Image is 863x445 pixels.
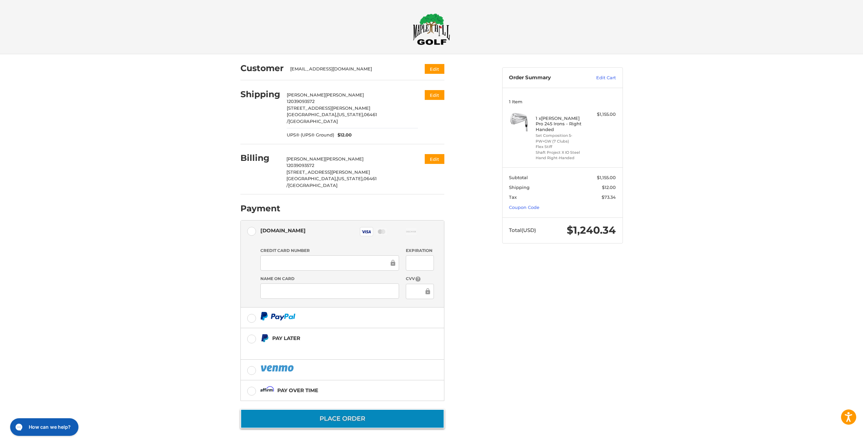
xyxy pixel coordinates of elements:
span: [PERSON_NAME] [287,92,325,98]
div: [DOMAIN_NAME] [260,225,306,236]
span: [PERSON_NAME] [325,156,364,162]
li: Shaft Project X IO Steel [536,150,587,155]
iframe: Gorgias live chat messenger [7,416,80,438]
img: Maple Hill Golf [413,13,450,45]
span: Tax [509,194,517,200]
h3: 1 Item [509,99,616,104]
span: 12039093572 [287,99,314,104]
span: [US_STATE], [337,176,364,181]
span: Shipping [509,185,530,190]
span: 06461 / [287,112,377,124]
iframe: PayPal Message 1 [260,345,402,351]
span: [PERSON_NAME] [286,156,325,162]
span: [STREET_ADDRESS][PERSON_NAME] [286,169,370,175]
img: Pay Later icon [260,334,269,342]
span: $1,155.00 [597,175,616,180]
span: Total (USD) [509,227,536,233]
span: [PERSON_NAME] [325,92,364,98]
span: UPS® (UPS® Ground) [287,132,334,139]
img: Affirm icon [260,386,274,395]
div: Pay over time [277,385,318,396]
img: PayPal icon [260,312,296,320]
label: CVV [406,276,434,282]
button: Place Order [240,409,444,428]
a: Edit Cart [582,75,616,81]
span: [US_STATE], [337,112,364,117]
label: Expiration [406,248,434,254]
div: $1,155.00 [589,111,616,118]
h3: Order Summary [509,75,582,81]
h2: Customer [240,63,284,73]
span: [STREET_ADDRESS][PERSON_NAME] [287,105,370,111]
span: $1,240.34 [567,224,616,236]
h2: Payment [240,203,280,214]
a: Coupon Code [509,205,539,210]
h2: Billing [240,153,280,163]
img: PayPal icon [260,364,295,373]
label: Name on Card [260,276,399,282]
span: 12039093572 [286,163,314,168]
li: Set Composition 5-PW+GW (7 Clubs) [536,133,587,144]
div: [EMAIL_ADDRESS][DOMAIN_NAME] [290,66,412,72]
span: [GEOGRAPHIC_DATA], [287,112,337,117]
span: 06461 / [286,176,377,188]
label: Credit Card Number [260,248,399,254]
li: Flex Stiff [536,144,587,150]
h2: Shipping [240,89,280,100]
button: Edit [425,154,444,164]
span: $73.34 [602,194,616,200]
h4: 1 x [PERSON_NAME] Pro 245 Irons - Right Handed [536,115,587,132]
span: $12.00 [602,185,616,190]
li: Hand Right-Handed [536,155,587,161]
button: Edit [425,64,444,74]
div: Pay Later [272,333,402,344]
span: [GEOGRAPHIC_DATA] [288,119,338,124]
span: [GEOGRAPHIC_DATA] [288,183,337,188]
span: Subtotal [509,175,528,180]
span: $12.00 [334,132,352,139]
button: Edit [425,90,444,100]
span: [GEOGRAPHIC_DATA], [286,176,337,181]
